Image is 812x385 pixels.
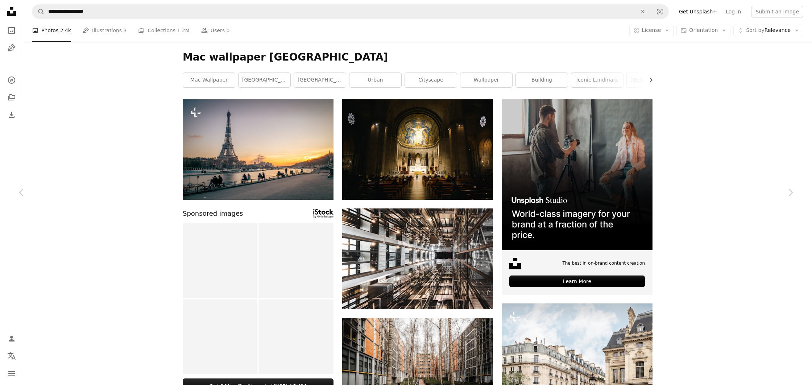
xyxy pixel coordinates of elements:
[751,6,803,17] button: Submit an image
[721,6,745,17] a: Log in
[294,73,346,87] a: [GEOGRAPHIC_DATA]
[226,26,229,34] span: 0
[177,26,189,34] span: 1.2M
[183,51,652,64] h1: Mac wallpaper [GEOGRAPHIC_DATA]
[4,349,19,363] button: Language
[502,99,652,295] a: The best in on-brand content creationLearn More
[562,260,645,266] span: The best in on-brand content creation
[183,146,333,153] a: a group of people standing next to the eiffel tower
[4,108,19,122] a: Download History
[509,258,521,269] img: file-1631678316303-ed18b8b5cb9cimage
[4,41,19,55] a: Illustrations
[571,73,623,87] a: iconic landmark
[733,25,803,36] button: Sort byRelevance
[32,4,669,19] form: Find visuals sitewide
[201,19,230,42] a: Users 0
[642,27,661,33] span: License
[676,25,730,36] button: Orientation
[502,99,652,250] img: file-1715651741414-859baba4300dimage
[138,19,189,42] a: Collections 1.2M
[460,73,512,87] a: wallpaper
[239,73,290,87] a: [GEOGRAPHIC_DATA]
[4,73,19,87] a: Explore
[689,27,718,33] span: Orientation
[635,5,651,18] button: Clear
[509,276,645,287] div: Learn More
[342,255,493,262] a: brown wooden ceiling with light fixture
[342,208,493,309] img: brown wooden ceiling with light fixture
[83,19,127,42] a: Illustrations 3
[4,331,19,346] a: Log in / Sign up
[183,99,333,200] img: a group of people standing next to the eiffel tower
[4,23,19,38] a: Photos
[746,27,764,33] span: Sort by
[651,5,668,18] button: Visual search
[183,208,243,219] span: Sponsored images
[32,5,45,18] button: Search Unsplash
[183,73,235,87] a: mac wallpaper
[4,366,19,381] button: Menu
[768,158,812,227] a: Next
[629,25,674,36] button: License
[124,26,127,34] span: 3
[502,350,652,357] a: a carousel in front of a row of buildings
[405,73,457,87] a: cityscape
[349,73,401,87] a: urban
[746,27,791,34] span: Relevance
[516,73,568,87] a: building
[644,73,652,87] button: scroll list to the right
[342,99,493,200] img: a church filled with lots of pews and a large stained glass window
[675,6,721,17] a: Get Unsplash+
[627,73,679,87] a: [GEOGRAPHIC_DATA]
[342,146,493,153] a: a church filled with lots of pews and a large stained glass window
[342,365,493,371] a: person walking beside building
[4,90,19,105] a: Collections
